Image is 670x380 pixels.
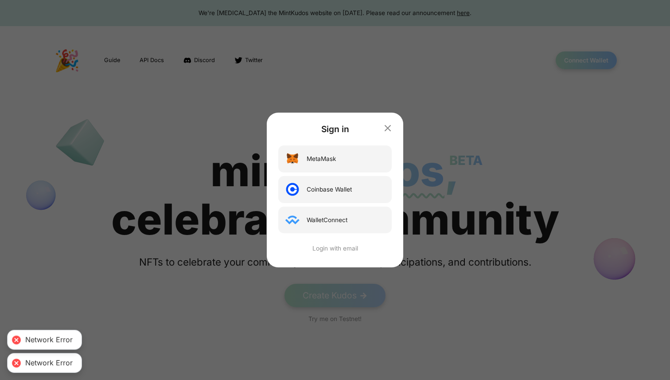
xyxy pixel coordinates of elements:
[278,176,392,203] button: Coinbase Wallet
[307,154,336,163] div: MetaMask
[278,145,392,172] button: MetaMask
[278,207,392,234] button: WalletConnect
[307,185,352,194] div: Coinbase Wallet
[278,244,392,253] button: Login with email
[307,215,347,224] div: WalletConnect
[278,123,392,136] div: Sign in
